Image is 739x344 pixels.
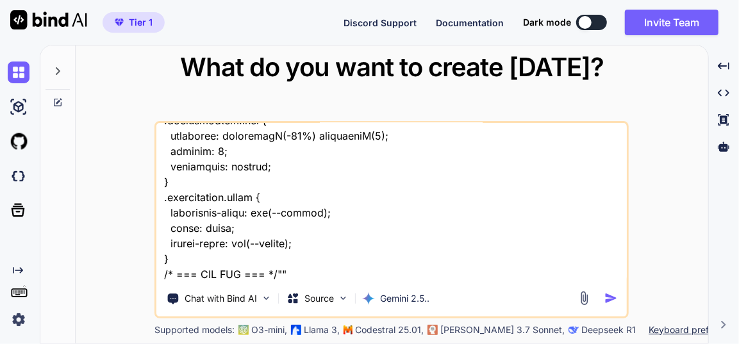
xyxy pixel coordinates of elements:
img: darkCloudIdeIcon [8,165,29,187]
img: icon [604,291,618,305]
img: settings [8,309,29,331]
p: Codestral 25.01, [355,324,424,336]
span: Tier 1 [129,16,153,29]
p: Supported models: [154,324,235,336]
img: githubLight [8,131,29,152]
p: Llama 3, [304,324,340,336]
img: claude [569,325,579,335]
p: Chat with Bind AI [185,292,257,305]
img: Gemini 2.5 Pro [362,292,375,305]
img: chat [8,61,29,83]
img: GPT-4 [238,325,249,335]
button: premiumTier 1 [103,12,165,33]
img: Pick Models [338,293,349,304]
textarea: lore ip do sita - "cons ad elit sedd - "<!EIUSMOD temp> <inci utla="et"> <dolo> <magn aliquae="AD... [156,123,627,282]
img: Bind AI [10,10,87,29]
button: Invite Team [625,10,718,35]
span: What do you want to create [DATE]? [180,51,604,83]
p: Deepseek R1 [581,324,636,336]
img: claude [428,325,438,335]
span: Dark mode [523,16,571,29]
p: Gemini 2.5.. [380,292,429,305]
img: ai-studio [8,96,29,118]
img: premium [115,19,124,26]
p: O3-mini, [251,324,287,336]
button: Documentation [436,16,504,29]
img: attachment [577,291,592,306]
img: Pick Tools [261,293,272,304]
p: [PERSON_NAME] 3.7 Sonnet, [440,324,565,336]
span: Documentation [436,17,504,28]
p: Source [304,292,334,305]
img: Mistral-AI [344,325,353,334]
button: Discord Support [344,16,417,29]
span: Discord Support [344,17,417,28]
img: Llama2 [291,325,301,335]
